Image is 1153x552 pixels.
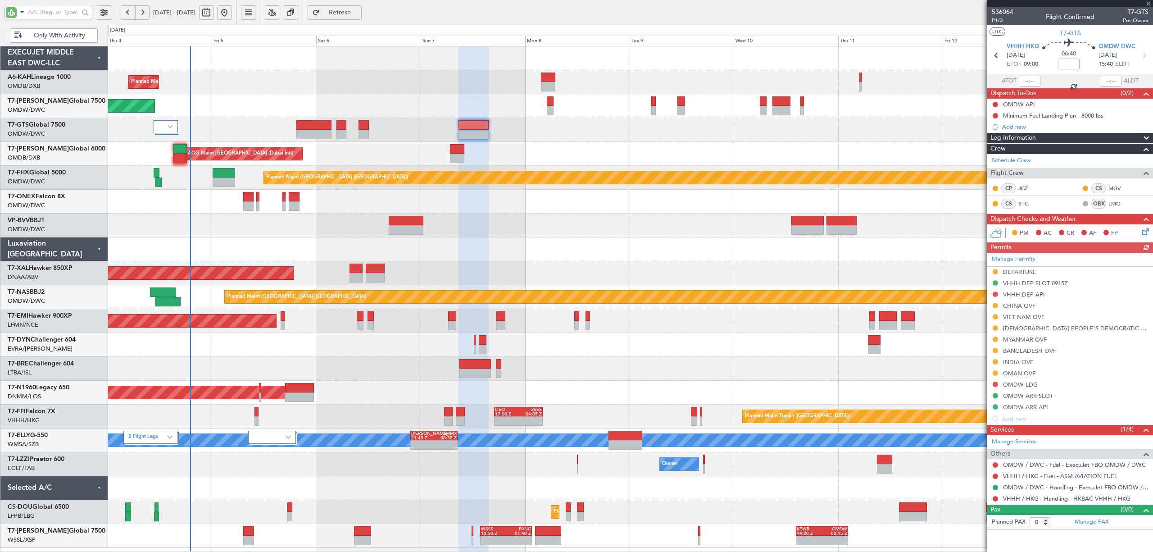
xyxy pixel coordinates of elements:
[1121,424,1134,434] span: (1/4)
[1099,42,1135,51] span: OMDW DWC
[411,431,434,436] div: [PERSON_NAME]
[8,528,69,534] span: T7-[PERSON_NAME]
[8,504,69,510] a: CS-DOUGlobal 6500
[8,146,105,152] a: T7-[PERSON_NAME]Global 6000
[734,36,838,46] div: Wed 10
[286,435,291,439] img: arrow-gray.svg
[8,360,29,367] span: T7-BRE
[8,82,40,90] a: OMDB/DXB
[1099,60,1113,69] span: 15:40
[495,407,518,412] div: LIEO
[8,369,32,377] a: LTBA/ISL
[8,265,29,271] span: T7-XAL
[8,74,71,80] a: A6-KAHLineage 1000
[495,412,518,416] div: 17:00 Z
[1062,50,1076,59] span: 06:40
[506,541,531,545] div: -
[992,438,1037,447] a: Manage Services
[8,536,36,544] a: WSSL/XSP
[481,541,506,545] div: -
[1099,51,1117,60] span: [DATE]
[1111,229,1118,238] span: FP
[990,214,1076,224] span: Dispatch Checks and Weather
[8,273,38,281] a: DNAA/ABV
[8,432,30,438] span: T7-ELLY
[1108,184,1129,192] a: MGV
[227,290,366,304] div: Planned Maint [GEOGRAPHIC_DATA]-[GEOGRAPHIC_DATA]
[1046,12,1094,22] div: Flight Confirmed
[8,122,65,128] a: T7-GTSGlobal 7500
[990,449,1010,459] span: Others
[992,518,1026,527] label: Planned PAX
[525,36,630,46] div: Mon 8
[411,436,434,440] div: 21:45 Z
[554,505,695,519] div: Planned Maint [GEOGRAPHIC_DATA] ([GEOGRAPHIC_DATA])
[822,531,847,536] div: 02:15 Z
[8,440,39,448] a: WMSA/SZB
[992,7,1013,17] span: 536064
[8,408,55,415] a: T7-FFIFalcon 7X
[990,27,1005,36] button: UTC
[8,528,105,534] a: T7-[PERSON_NAME]Global 7500
[1007,60,1021,69] span: ETOT
[8,297,45,305] a: OMDW/DWC
[797,541,822,545] div: -
[1003,484,1148,491] a: OMDW / DWC - Handling - ExecuJet FBO OMDW / DWC
[1124,77,1139,86] span: ALDT
[266,171,408,184] div: Planned Maint [GEOGRAPHIC_DATA] ([GEOGRAPHIC_DATA])
[434,445,457,450] div: -
[662,457,677,471] div: Owner
[434,436,457,440] div: 08:35 Z
[1089,229,1096,238] span: AF
[322,9,359,16] span: Refresh
[506,531,531,536] div: 01:40 Z
[8,217,30,224] span: VP-BVV
[1007,51,1025,60] span: [DATE]
[838,36,943,46] div: Thu 11
[8,146,69,152] span: T7-[PERSON_NAME]
[822,541,847,545] div: -
[1091,183,1106,193] div: CS
[990,505,1000,515] span: Pax
[212,36,316,46] div: Fri 5
[8,384,36,391] span: T7-N1960
[128,433,167,441] label: 2 Flight Legs
[1020,229,1029,238] span: PM
[992,156,1031,165] a: Schedule Crew
[1003,112,1103,119] div: Minimum Fuel Landing Plan - 8000 lbs
[8,169,29,176] span: T7-FHX
[1003,461,1146,469] a: OMDW / DWC - Fuel - ExecuJet FBO OMDW / DWC
[990,133,1036,143] span: Leg Information
[434,431,457,436] div: GMMX
[411,445,434,450] div: -
[822,527,847,531] div: OMDW
[481,527,506,531] div: WSSS
[8,289,30,295] span: T7-NAS
[8,106,45,114] a: OMDW/DWC
[797,531,822,536] div: 14:20 Z
[797,527,822,531] div: KEWR
[1121,88,1134,98] span: (0/2)
[188,147,293,160] div: AOG Maint [GEOGRAPHIC_DATA] (Dubai Intl)
[1001,199,1016,209] div: CS
[8,512,35,520] a: LFPB/LBG
[1002,77,1017,86] span: ATOT
[8,178,45,186] a: OMDW/DWC
[8,225,45,233] a: OMDW/DWC
[1067,229,1074,238] span: CR
[8,384,69,391] a: T7-N1960Legacy 650
[518,412,542,416] div: 04:05 Z
[131,75,220,89] div: Planned Maint Dubai (Al Maktoum Intl)
[630,36,734,46] div: Tue 9
[495,421,518,426] div: -
[10,28,98,43] button: Only With Activity
[943,36,1047,46] div: Fri 12
[990,425,1014,435] span: Services
[8,122,29,128] span: T7-GTS
[8,456,64,462] a: T7-LZZIPraetor 600
[1044,229,1052,238] span: AC
[1003,100,1035,108] div: OMDW API
[8,98,69,104] span: T7-[PERSON_NAME]
[990,144,1006,154] span: Crew
[8,337,31,343] span: T7-DYN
